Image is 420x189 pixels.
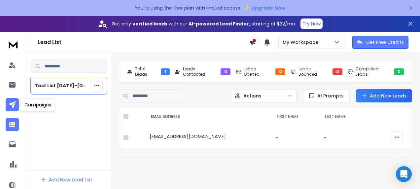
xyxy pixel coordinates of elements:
p: Get Free Credits [366,39,404,46]
button: AI Prompts [303,89,349,102]
p: My Workspace [283,39,321,46]
strong: AI-powered Lead Finder, [189,20,250,27]
p: You're using the free plan with limited access [135,5,240,11]
div: Campaigns [20,98,55,111]
p: Total Leads [135,66,158,77]
td: - [271,127,320,148]
div: Open Intercom Messenger [396,166,412,182]
button: Get Free Credits [352,36,408,49]
span: Upgrade Now [251,5,285,11]
img: logo [7,38,20,51]
button: ✨Upgrade Now [243,1,285,15]
p: Actions [243,93,262,99]
button: Try Now [300,19,323,29]
p: Try Now [302,20,321,27]
div: 1 [161,68,170,75]
div: 0 [275,68,285,75]
p: Get only with our starting at $22/mo [112,20,295,27]
p: Leads Opened [244,66,272,77]
div: [EMAIL_ADDRESS][DOMAIN_NAME] [150,133,267,142]
div: 0 [394,68,404,75]
p: Completed Leads [356,66,391,77]
span: ✨ [243,3,250,13]
th: FIRST NAME [271,106,320,127]
a: Add New Leads [361,93,407,99]
button: Add New Leads [356,89,412,102]
p: Leads Bounced [298,66,330,77]
button: Add New Lead List [35,173,97,186]
p: Test List [DATE]-[DATE] [35,82,88,89]
div: 0 [332,68,342,75]
p: Leads Contacted [183,66,218,77]
th: EMAIL ADDRESS [146,106,271,127]
h1: Lead List [38,38,249,46]
th: LAST NAME [320,106,367,127]
div: 0 [221,68,230,75]
td: - [320,127,367,148]
span: AI Prompts [315,93,344,99]
strong: verified leads [132,20,167,27]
